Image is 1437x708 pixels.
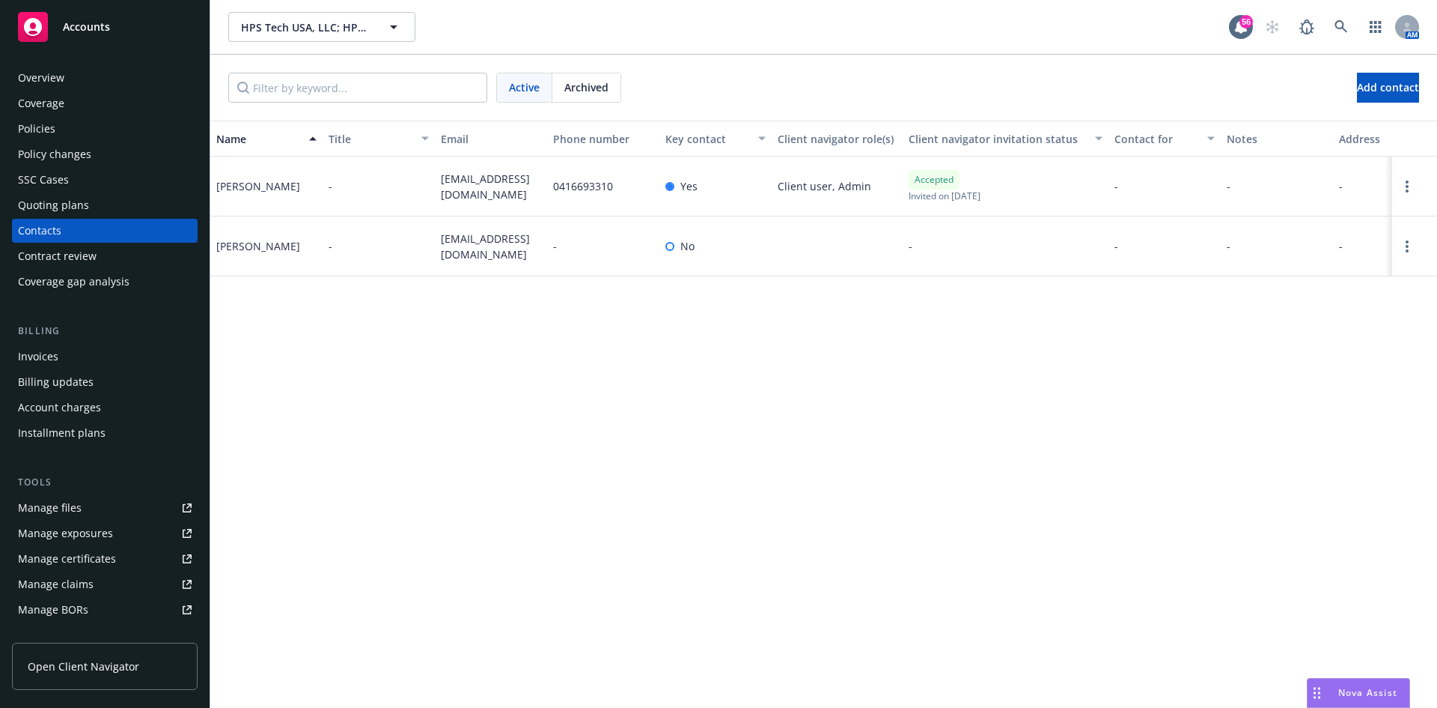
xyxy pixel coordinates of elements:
[12,270,198,294] a: Coverage gap analysis
[12,521,198,545] a: Manage exposures
[1361,12,1391,42] a: Switch app
[12,345,198,369] a: Invoices
[216,238,300,254] div: [PERSON_NAME]
[1357,80,1419,94] span: Add contact
[1239,15,1253,28] div: 56
[216,178,300,194] div: [PERSON_NAME]
[1114,131,1198,147] div: Contact for
[18,219,61,243] div: Contacts
[18,168,69,192] div: SSC Cases
[553,178,613,194] span: 0416693310
[909,238,912,254] span: -
[329,238,332,254] span: -
[18,193,89,217] div: Quoting plans
[12,324,198,339] div: Billing
[241,19,370,35] span: HPS Tech USA, LLC; HPS Tech [US_STATE], LLC
[18,91,64,115] div: Coverage
[210,121,323,157] button: Name
[1339,238,1343,254] span: -
[1114,238,1118,254] span: -
[509,79,540,95] span: Active
[18,521,113,545] div: Manage exposures
[1357,73,1419,103] button: Add contact
[12,219,198,243] a: Contacts
[18,421,106,445] div: Installment plans
[772,121,903,157] button: Client navigator role(s)
[659,121,772,157] button: Key contact
[18,142,91,166] div: Policy changes
[63,21,110,33] span: Accounts
[12,91,198,115] a: Coverage
[1307,678,1410,708] button: Nova Assist
[12,142,198,166] a: Policy changes
[665,131,749,147] div: Key contact
[12,572,198,596] a: Manage claims
[12,475,198,490] div: Tools
[909,131,1086,147] div: Client navigator invitation status
[1257,12,1287,42] a: Start snowing
[28,659,139,674] span: Open Client Navigator
[329,178,332,194] span: -
[1227,131,1327,147] div: Notes
[18,547,116,571] div: Manage certificates
[18,396,101,420] div: Account charges
[18,370,94,394] div: Billing updates
[1227,178,1230,194] span: -
[329,131,412,147] div: Title
[216,131,300,147] div: Name
[18,496,82,520] div: Manage files
[12,168,198,192] a: SSC Cases
[1398,237,1416,255] a: Open options
[1308,679,1326,707] div: Drag to move
[441,171,541,202] span: [EMAIL_ADDRESS][DOMAIN_NAME]
[18,572,94,596] div: Manage claims
[1114,178,1118,194] span: -
[1338,686,1397,699] span: Nova Assist
[228,12,415,42] button: HPS Tech USA, LLC; HPS Tech [US_STATE], LLC
[18,270,129,294] div: Coverage gap analysis
[18,117,55,141] div: Policies
[1221,121,1333,157] button: Notes
[12,370,198,394] a: Billing updates
[12,244,198,268] a: Contract review
[553,131,653,147] div: Phone number
[778,131,897,147] div: Client navigator role(s)
[553,238,557,254] span: -
[12,66,198,90] a: Overview
[564,79,608,95] span: Archived
[12,193,198,217] a: Quoting plans
[18,244,97,268] div: Contract review
[12,6,198,48] a: Accounts
[441,231,541,262] span: [EMAIL_ADDRESS][DOMAIN_NAME]
[1326,12,1356,42] a: Search
[12,623,198,647] a: Summary of insurance
[1108,121,1221,157] button: Contact for
[18,598,88,622] div: Manage BORs
[1292,12,1322,42] a: Report a Bug
[778,178,871,194] span: Client user, Admin
[18,623,132,647] div: Summary of insurance
[903,121,1108,157] button: Client navigator invitation status
[12,117,198,141] a: Policies
[1398,178,1416,196] a: Open options
[12,421,198,445] a: Installment plans
[547,121,659,157] button: Phone number
[1227,238,1230,254] span: -
[228,73,487,103] input: Filter by keyword...
[323,121,435,157] button: Title
[12,598,198,622] a: Manage BORs
[12,396,198,420] a: Account charges
[909,190,980,202] span: Invited on [DATE]
[441,131,541,147] div: Email
[18,66,64,90] div: Overview
[915,173,954,187] span: Accepted
[680,238,695,254] span: No
[435,121,547,157] button: Email
[1339,178,1343,194] span: -
[12,547,198,571] a: Manage certificates
[680,178,698,194] span: Yes
[12,496,198,520] a: Manage files
[18,345,58,369] div: Invoices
